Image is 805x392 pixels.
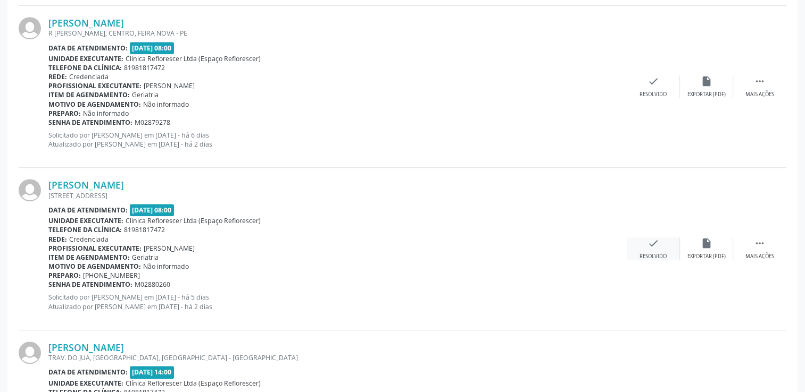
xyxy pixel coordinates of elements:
[48,353,627,362] div: TRAV. DO JUA, [GEOGRAPHIC_DATA], [GEOGRAPHIC_DATA] - [GEOGRAPHIC_DATA]
[48,253,130,262] b: Item de agendamento:
[143,100,189,109] span: Não informado
[48,81,142,90] b: Profissional executante:
[132,90,159,99] span: Geriatria
[48,262,141,271] b: Motivo de agendamento:
[126,216,261,225] span: Clínica Reflorescer Ltda (Espaço Reflorescer)
[48,216,123,225] b: Unidade executante:
[48,44,128,53] b: Data de atendimento:
[144,244,195,253] span: [PERSON_NAME]
[48,368,128,377] b: Data de atendimento:
[745,91,774,98] div: Mais ações
[754,75,766,87] i: 
[83,109,129,118] span: Não informado
[83,271,140,280] span: [PHONE_NUMBER]
[48,72,67,81] b: Rede:
[48,118,132,127] b: Senha de atendimento:
[19,17,41,39] img: img
[640,253,667,260] div: Resolvido
[48,293,627,311] p: Solicitado por [PERSON_NAME] em [DATE] - há 5 dias Atualizado por [PERSON_NAME] em [DATE] - há 2 ...
[126,54,261,63] span: Clínica Reflorescer Ltda (Espaço Reflorescer)
[48,206,128,215] b: Data de atendimento:
[48,225,122,234] b: Telefone da clínica:
[48,100,141,109] b: Motivo de agendamento:
[48,63,122,72] b: Telefone da clínica:
[19,179,41,201] img: img
[701,237,712,249] i: insert_drive_file
[130,42,175,54] span: [DATE] 08:00
[48,131,627,149] p: Solicitado por [PERSON_NAME] em [DATE] - há 6 dias Atualizado por [PERSON_NAME] em [DATE] - há 2 ...
[124,225,165,234] span: 81981817472
[48,235,67,244] b: Rede:
[48,109,81,118] b: Preparo:
[130,204,175,216] span: [DATE] 08:00
[124,63,165,72] span: 81981817472
[135,280,170,289] span: M02880260
[48,342,124,353] a: [PERSON_NAME]
[143,262,189,271] span: Não informado
[69,235,109,244] span: Credenciada
[640,91,667,98] div: Resolvido
[135,118,170,127] span: M02879278
[19,342,41,364] img: img
[701,75,712,87] i: insert_drive_file
[69,72,109,81] span: Credenciada
[48,179,124,191] a: [PERSON_NAME]
[48,379,123,388] b: Unidade executante:
[48,280,132,289] b: Senha de atendimento:
[48,90,130,99] b: Item de agendamento:
[48,271,81,280] b: Preparo:
[48,29,627,38] div: R [PERSON_NAME], CENTRO, FEIRA NOVA - PE
[648,237,659,249] i: check
[132,253,159,262] span: Geriatria
[754,237,766,249] i: 
[687,253,726,260] div: Exportar (PDF)
[144,81,195,90] span: [PERSON_NAME]
[48,244,142,253] b: Profissional executante:
[48,54,123,63] b: Unidade executante:
[687,91,726,98] div: Exportar (PDF)
[130,366,175,378] span: [DATE] 14:00
[48,191,627,200] div: [STREET_ADDRESS]
[745,253,774,260] div: Mais ações
[48,17,124,29] a: [PERSON_NAME]
[648,75,659,87] i: check
[126,379,261,388] span: Clínica Reflorescer Ltda (Espaço Reflorescer)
